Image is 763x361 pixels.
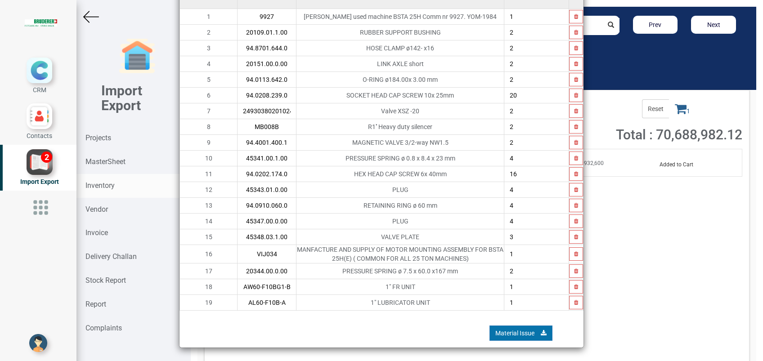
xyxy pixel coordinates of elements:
[296,103,504,119] td: Valve XSZ -20
[180,135,238,151] td: 9
[180,25,238,40] td: 2
[180,214,238,229] td: 14
[296,279,504,295] td: 1" FR UNIT
[180,198,238,214] td: 13
[296,135,504,151] td: MAGNETIC VALVE 3/2-way NW1.5
[180,72,238,88] td: 5
[296,198,504,214] td: RETAINING RING ø 60 mm
[180,245,238,263] td: 16
[296,9,504,25] td: [PERSON_NAME] used machine BSTA 25H Comm nr 9927. YOM-1984
[296,88,504,103] td: SOCKET HEAD CAP SCREW 10x 25mm
[180,166,238,182] td: 11
[296,214,504,229] td: PLUG
[180,295,238,311] td: 19
[296,151,504,166] td: PRESSURE SPRING ø 0.8 x 8.4 x 23 mm
[489,325,552,341] a: Material Issue
[296,182,504,198] td: PLUG
[180,9,238,25] td: 1
[180,263,238,279] td: 17
[180,40,238,56] td: 3
[296,166,504,182] td: HEX HEAD CAP SCREW 6x 40mm
[296,25,504,40] td: RUBBER SUPPORT BUSHING
[296,40,504,56] td: HOSE CLAMP ø142- x16
[180,151,238,166] td: 10
[180,103,238,119] td: 7
[296,56,504,72] td: LINK AXLE short
[296,263,504,279] td: PRESSURE SPRING ø 7.5 x 60.0 x167 mm
[296,295,504,311] td: 1" LUBRICATOR UNIT
[180,229,238,245] td: 15
[180,182,238,198] td: 12
[180,119,238,135] td: 8
[296,119,504,135] td: R1'' Heavy duty silencer
[180,279,238,295] td: 18
[296,245,504,263] td: MANFACTURE AND SUPPLY OF MOTOR MOUNTING ASSEMBLY FOR BSTA 25H(E) ( COMMON FOR ALL 25 TON MACHINES)
[180,88,238,103] td: 6
[296,229,504,245] td: VALVE PLATE
[296,72,504,88] td: O-RING ø184.00x 3.00 mm
[180,56,238,72] td: 4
